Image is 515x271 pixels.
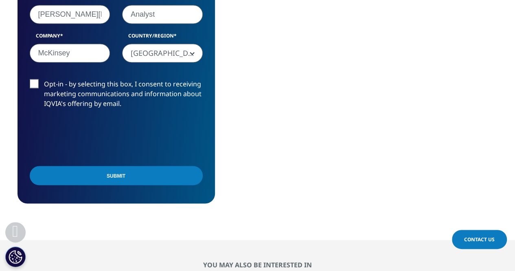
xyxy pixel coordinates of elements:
iframe: reCAPTCHA [30,121,153,153]
h2: You may also be interested in [18,260,498,269]
button: Cookies Settings [5,247,26,267]
span: Contact Us [464,236,495,243]
label: Country/Region [122,32,203,44]
span: United States [122,44,203,62]
label: Company [30,32,110,44]
span: United States [123,44,202,63]
label: Opt-in - by selecting this box, I consent to receiving marketing communications and information a... [30,79,203,113]
input: Submit [30,166,203,185]
a: Contact Us [452,230,507,249]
